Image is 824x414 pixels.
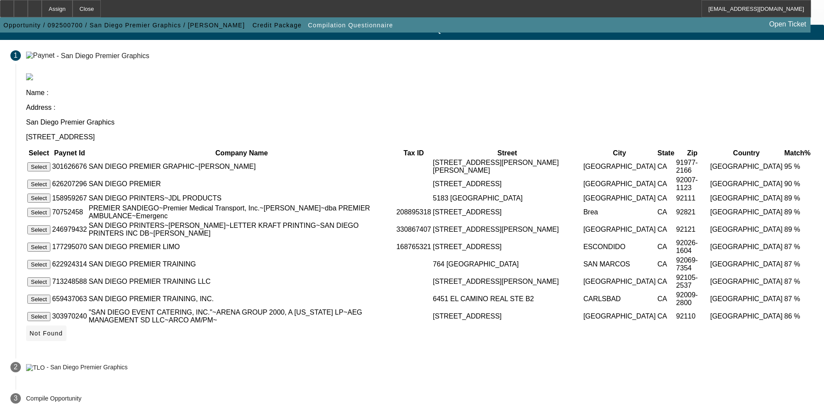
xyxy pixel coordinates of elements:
p: Compile Opportunity [26,395,82,402]
td: [GEOGRAPHIC_DATA] [583,308,656,325]
td: [STREET_ADDRESS] [433,204,582,220]
td: SAN DIEGO PRINTERS~JDL PRODUCTS [88,193,395,203]
td: 330867407 [396,221,431,238]
td: 208895318 [396,204,431,220]
td: CA [657,193,675,203]
td: 90 % [784,176,811,192]
td: CA [657,176,675,192]
p: Address : [26,104,814,112]
td: 86 % [784,308,811,325]
td: CA [657,308,675,325]
td: [GEOGRAPHIC_DATA] [583,176,656,192]
td: [STREET_ADDRESS] [433,176,582,192]
td: 87 % [784,291,811,307]
td: [STREET_ADDRESS][PERSON_NAME] [433,221,582,238]
th: Paynet Id [52,149,87,158]
img: paynet_logo.jpg [26,73,33,80]
td: 246979432 [52,221,87,238]
td: 92069-7354 [676,256,709,273]
td: 177295070 [52,239,87,255]
button: Select [27,295,50,304]
td: SAN DIEGO PREMIER TRAINING [88,256,395,273]
td: 713248588 [52,273,87,290]
td: ESCONDIDO [583,239,656,255]
button: Compilation Questionnaire [306,17,395,33]
p: San Diego Premier Graphics [26,118,814,126]
td: [GEOGRAPHIC_DATA] [710,239,783,255]
button: Select [27,180,50,189]
button: Select [27,208,50,217]
td: 89 % [784,221,811,238]
td: [GEOGRAPHIC_DATA] [710,204,783,220]
td: 168765321 [396,239,431,255]
td: 622924314 [52,256,87,273]
td: 659437063 [52,291,87,307]
td: 301626676 [52,158,87,175]
span: Compilation Questionnaire [308,22,393,29]
button: Select [27,277,50,286]
td: 87 % [784,239,811,255]
button: Select [27,162,50,171]
td: 158959267 [52,193,87,203]
td: SAN DIEGO PRINTERS~[PERSON_NAME]~LETTER KRAFT PRINTING~SAN DIEGO PRINTERS INC DB~[PERSON_NAME] [88,221,395,238]
td: CA [657,291,675,307]
td: 92007-1123 [676,176,709,192]
a: Open Ticket [766,17,810,32]
td: 95 % [784,158,811,175]
th: Match% [784,149,811,158]
td: SAN DIEGO PREMIER TRAINING LLC [88,273,395,290]
td: 87 % [784,256,811,273]
td: SAN MARCOS [583,256,656,273]
td: [GEOGRAPHIC_DATA] [710,291,783,307]
td: "SAN DIEGO EVENT CATERING, INC."~ARENA GROUP 2000, A [US_STATE] LP~AEG MANAGEMENT SD LLC~ARCO AM/PM~ [88,308,395,325]
div: - San Diego Premier Graphics [56,52,149,59]
td: PREMIER SANDIEGO~Premier Medical Transport, Inc.~[PERSON_NAME]~dba PREMIER AMBULANCE~Emergenc [88,204,395,220]
td: [GEOGRAPHIC_DATA] [710,308,783,325]
td: [GEOGRAPHIC_DATA] [710,221,783,238]
span: 3 [14,394,18,402]
th: Country [710,149,783,158]
td: 87 % [784,273,811,290]
td: 626207296 [52,176,87,192]
td: CA [657,158,675,175]
th: City [583,149,656,158]
td: 92821 [676,204,709,220]
td: SAN DIEGO PREMIER [88,176,395,192]
td: 92111 [676,193,709,203]
td: [GEOGRAPHIC_DATA] [710,256,783,273]
td: 89 % [784,193,811,203]
td: [GEOGRAPHIC_DATA] [710,273,783,290]
td: [GEOGRAPHIC_DATA] [710,158,783,175]
th: Tax ID [396,149,431,158]
td: CA [657,239,675,255]
td: CA [657,221,675,238]
div: - San Diego Premier Graphics [46,364,128,371]
button: Select [27,312,50,321]
td: Brea [583,204,656,220]
td: CA [657,256,675,273]
td: 92121 [676,221,709,238]
td: 92009-2800 [676,291,709,307]
p: [STREET_ADDRESS] [26,133,814,141]
td: [STREET_ADDRESS][PERSON_NAME][PERSON_NAME] [433,158,582,175]
button: Select [27,243,50,252]
button: Select [27,194,50,203]
td: 91977-2166 [676,158,709,175]
td: CA [657,204,675,220]
th: Zip [676,149,709,158]
td: [GEOGRAPHIC_DATA] [583,273,656,290]
button: Credit Package [250,17,304,33]
button: Select [27,260,50,269]
img: TLO [26,364,45,371]
th: State [657,149,675,158]
td: SAN DIEGO PREMIER TRAINING, INC. [88,291,395,307]
td: 92026-1604 [676,239,709,255]
td: [GEOGRAPHIC_DATA] [583,193,656,203]
span: Credit Package [252,22,301,29]
td: 6451 EL CAMINO REAL STE B2 [433,291,582,307]
td: SAN DIEGO PREMIER GRAPHIC~[PERSON_NAME] [88,158,395,175]
td: [GEOGRAPHIC_DATA] [710,193,783,203]
td: 764 [GEOGRAPHIC_DATA] [433,256,582,273]
th: Select [27,149,51,158]
td: CA [657,273,675,290]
